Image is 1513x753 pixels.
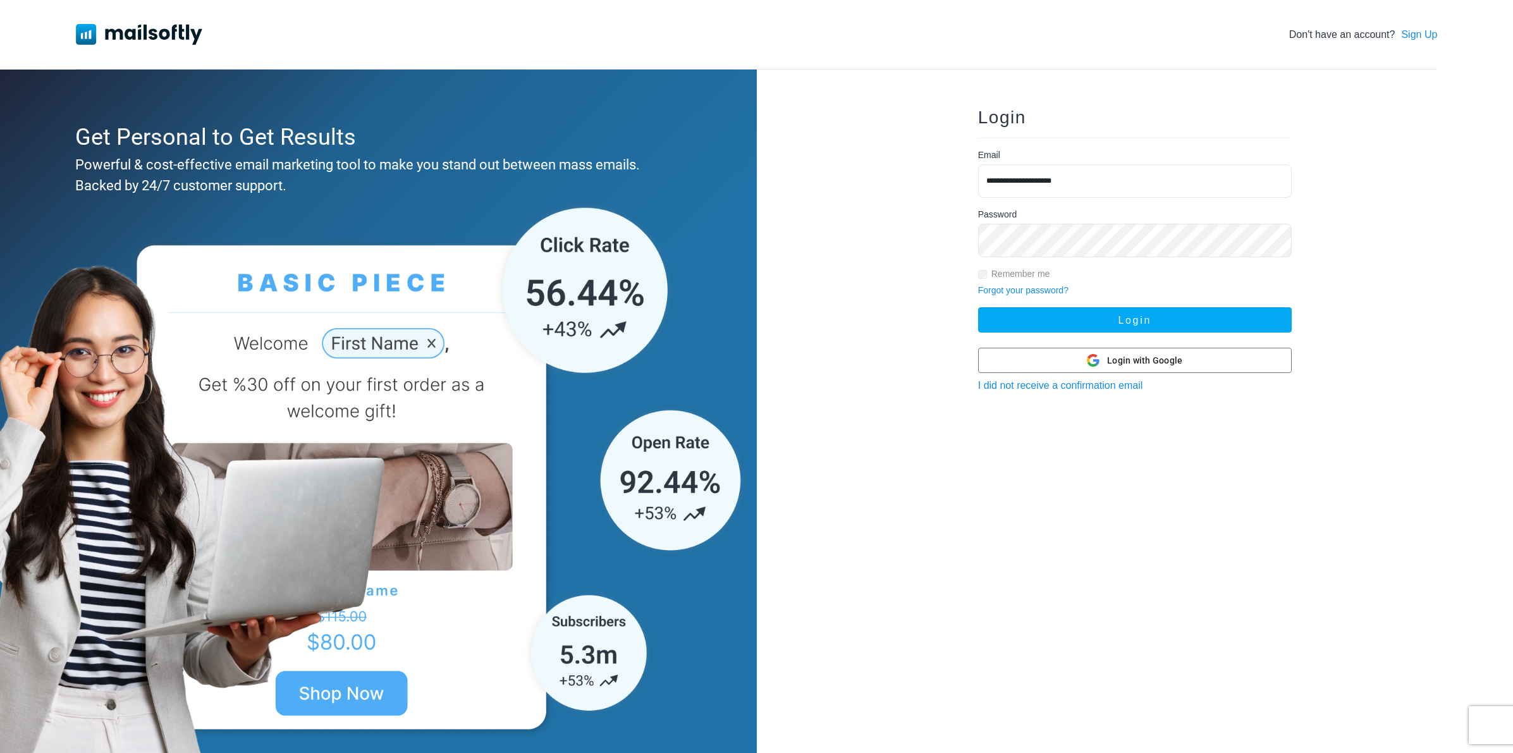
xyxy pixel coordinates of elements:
label: Email [978,149,1000,162]
div: Don't have an account? [1289,27,1438,42]
label: Password [978,208,1017,221]
span: Login with Google [1107,354,1182,367]
div: Get Personal to Get Results [75,120,675,154]
span: Login [978,107,1026,127]
a: I did not receive a confirmation email [978,380,1143,391]
a: Sign Up [1401,27,1437,42]
div: Powerful & cost-effective email marketing tool to make you stand out between mass emails. Backed ... [75,154,675,196]
a: Forgot your password? [978,285,1069,295]
button: Login with Google [978,348,1292,373]
img: Mailsoftly [76,24,202,44]
label: Remember me [991,267,1050,281]
button: Login [978,307,1292,333]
